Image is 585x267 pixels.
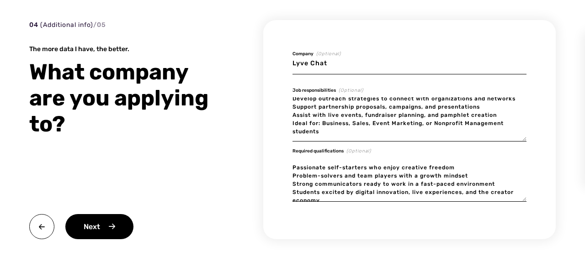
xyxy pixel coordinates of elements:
[292,158,526,202] textarea: Passionate self-starters who enjoy creative freedom Problem-solvers and team players with a growt...
[29,20,106,30] div: 04
[29,45,221,53] div: The more data I have, the better.
[38,21,93,29] span: (Additional info)
[29,214,54,239] img: back
[93,21,106,29] span: / 05
[346,148,371,154] span: (Optional)
[292,146,526,156] div: Required qualifications
[292,97,526,141] textarea: We're looking for motivated, creative, and innovative Co-op and Internship students to join our g...
[65,214,133,239] div: Next
[339,88,363,93] span: (Optional)
[29,59,221,137] div: What company are you applying to?
[292,85,526,95] div: Job responsibilities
